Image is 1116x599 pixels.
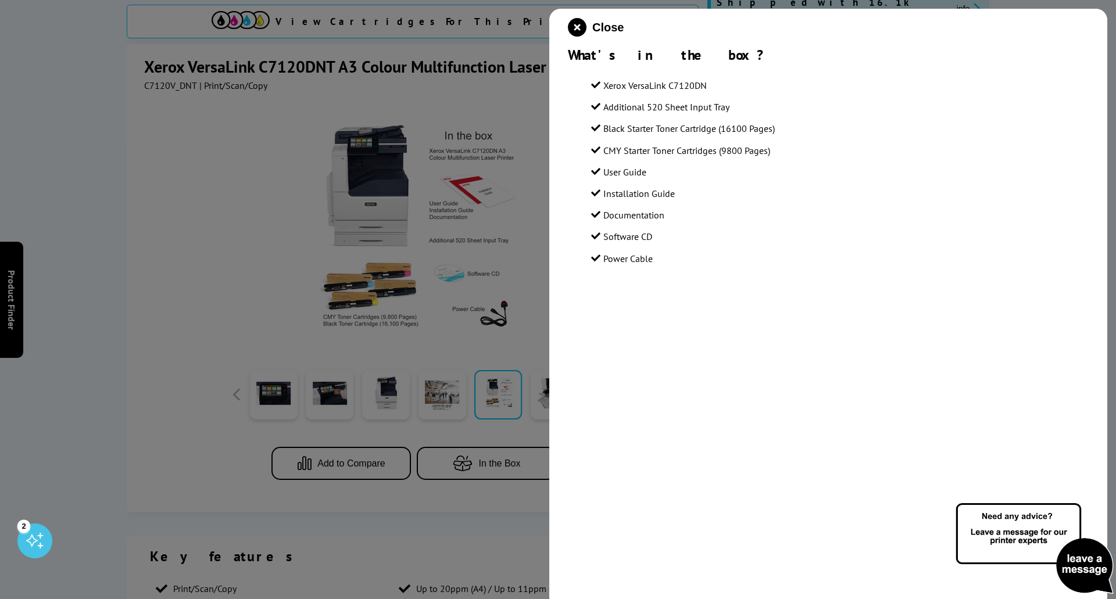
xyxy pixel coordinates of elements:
[603,101,729,113] span: Additional 520 Sheet Input Tray
[603,188,675,199] span: Installation Guide
[953,501,1116,597] img: Open Live Chat window
[603,209,664,221] span: Documentation
[603,80,707,91] span: Xerox VersaLink C7120DN
[603,145,770,156] span: CMY Starter Toner Cartridges (9800 Pages)
[568,46,1089,64] div: What's in the box?
[603,253,653,264] span: Power Cable
[603,231,652,242] span: Software CD
[603,123,775,134] span: Black Starter Toner Cartridge (16100 Pages)
[17,519,30,532] div: 2
[592,21,624,34] span: Close
[568,18,624,37] button: close modal
[603,166,646,178] span: User Guide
